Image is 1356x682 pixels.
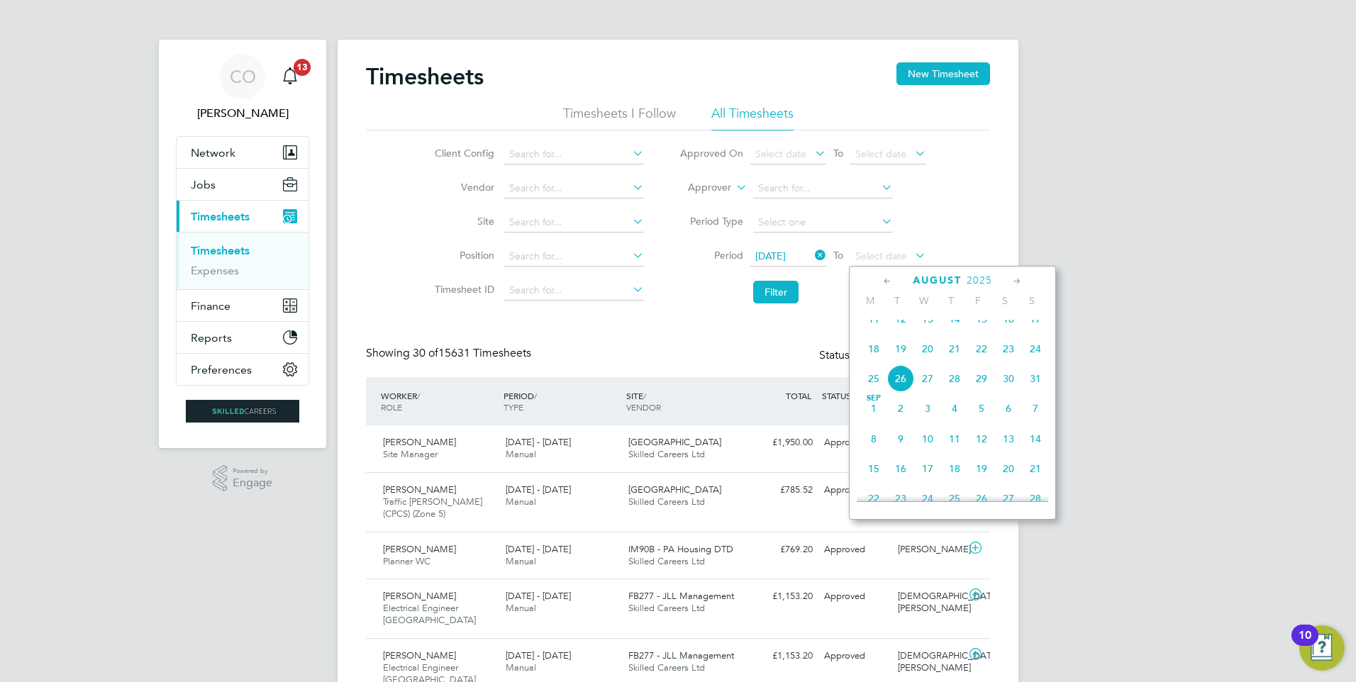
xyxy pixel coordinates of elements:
[941,335,968,362] span: 21
[177,201,309,232] button: Timesheets
[177,290,309,321] button: Finance
[430,249,494,262] label: Position
[829,144,847,162] span: To
[628,496,705,508] span: Skilled Careers Ltd
[753,179,893,199] input: Search for...
[417,390,420,401] span: /
[506,543,571,555] span: [DATE] - [DATE]
[860,365,887,392] span: 25
[430,283,494,296] label: Timesheet ID
[745,431,818,454] div: £1,950.00
[860,306,887,332] span: 11
[383,590,456,602] span: [PERSON_NAME]
[628,436,721,448] span: [GEOGRAPHIC_DATA]
[177,354,309,385] button: Preferences
[191,363,252,376] span: Preferences
[753,213,893,233] input: Select one
[177,137,309,168] button: Network
[563,105,676,130] li: Timesheets I Follow
[892,585,966,620] div: [DEMOGRAPHIC_DATA][PERSON_NAME]
[991,294,1018,307] span: S
[186,400,299,423] img: skilledcareers-logo-retina.png
[914,335,941,362] span: 20
[887,425,914,452] span: 9
[413,346,531,360] span: 15631 Timesheets
[941,365,968,392] span: 28
[383,649,456,661] span: [PERSON_NAME]
[753,281,799,303] button: Filter
[383,555,430,567] span: Planner WC
[857,294,884,307] span: M
[1022,306,1049,332] span: 17
[276,54,304,99] a: 13
[413,346,438,360] span: 30 of
[967,274,992,286] span: 2025
[914,306,941,332] span: 13
[860,395,887,422] span: 1
[506,448,536,460] span: Manual
[711,105,794,130] li: All Timesheets
[377,383,500,420] div: WORKER
[913,274,962,286] span: August
[383,483,456,496] span: [PERSON_NAME]
[191,146,235,160] span: Network
[995,365,1022,392] span: 30
[887,485,914,512] span: 23
[679,249,743,262] label: Period
[860,395,887,402] span: Sep
[995,395,1022,422] span: 6
[965,294,991,307] span: F
[500,383,623,420] div: PERIOD
[818,383,892,408] div: STATUS
[667,181,731,195] label: Approver
[233,465,272,477] span: Powered by
[430,181,494,194] label: Vendor
[968,306,995,332] span: 15
[968,455,995,482] span: 19
[191,331,232,345] span: Reports
[968,365,995,392] span: 29
[628,448,705,460] span: Skilled Careers Ltd
[628,483,721,496] span: [GEOGRAPHIC_DATA]
[383,496,482,520] span: Traffic [PERSON_NAME] (CPCS) (Zone 5)
[819,346,962,366] div: Status
[506,555,536,567] span: Manual
[887,306,914,332] span: 12
[818,585,892,608] div: Approved
[506,483,571,496] span: [DATE] - [DATE]
[383,448,438,460] span: Site Manager
[679,215,743,228] label: Period Type
[995,306,1022,332] span: 16
[938,294,965,307] span: T
[887,365,914,392] span: 26
[176,54,309,122] a: CO[PERSON_NAME]
[887,395,914,422] span: 2
[860,455,887,482] span: 15
[191,244,250,257] a: Timesheets
[504,247,644,267] input: Search for...
[534,390,537,401] span: /
[1022,365,1049,392] span: 31
[995,335,1022,362] span: 23
[159,40,326,448] nav: Main navigation
[892,644,966,680] div: [DEMOGRAPHIC_DATA][PERSON_NAME]
[941,485,968,512] span: 25
[1022,485,1049,512] span: 28
[177,169,309,200] button: Jobs
[855,147,906,160] span: Select date
[506,436,571,448] span: [DATE] - [DATE]
[887,455,914,482] span: 16
[860,425,887,452] span: 8
[745,585,818,608] div: £1,153.20
[381,401,402,413] span: ROLE
[1299,635,1311,654] div: 10
[860,335,887,362] span: 18
[191,210,250,223] span: Timesheets
[504,401,523,413] span: TYPE
[818,431,892,454] div: Approved
[506,649,571,661] span: [DATE] - [DATE]
[884,294,911,307] span: T
[191,264,239,277] a: Expenses
[941,395,968,422] span: 4
[968,425,995,452] span: 12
